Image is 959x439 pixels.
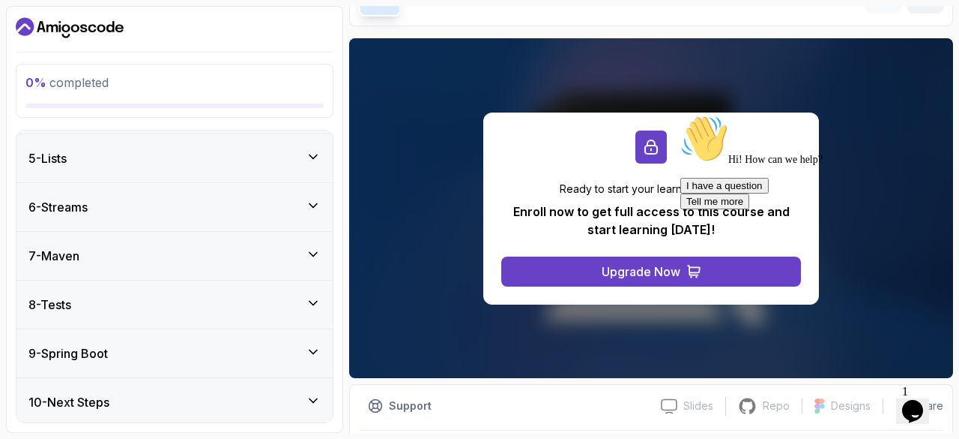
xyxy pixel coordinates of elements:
[28,149,67,167] h3: 5 - Lists
[602,263,680,281] div: Upgrade Now
[683,398,713,413] p: Slides
[25,75,46,90] span: 0 %
[6,85,75,101] button: Tell me more
[25,75,109,90] span: completed
[16,329,333,377] button: 9-Spring Boot
[359,394,441,418] button: Support button
[674,109,944,371] iframe: chat widget
[389,398,432,413] p: Support
[16,16,124,40] a: Dashboard
[501,203,801,239] p: Enroll now to get full access to this course and start learning [DATE]!
[896,379,944,424] iframe: chat widget
[6,6,54,54] img: :wave:
[28,247,79,265] h3: 7 - Maven
[16,378,333,426] button: 10-Next Steps
[883,398,943,413] button: Share
[28,198,88,216] h3: 6 - Streams
[16,183,333,231] button: 6-Streams
[16,281,333,329] button: 8-Tests
[831,398,871,413] p: Designs
[501,257,801,287] button: Upgrade Now
[763,398,790,413] p: Repo
[28,296,71,314] h3: 8 - Tests
[6,69,94,85] button: I have a question
[16,134,333,182] button: 5-Lists
[6,6,276,101] div: 👋Hi! How can we help?I have a questionTell me more
[28,393,109,411] h3: 10 - Next Steps
[6,45,148,56] span: Hi! How can we help?
[28,344,108,362] h3: 9 - Spring Boot
[16,232,333,280] button: 7-Maven
[501,182,801,197] p: Ready to start your learning journey?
